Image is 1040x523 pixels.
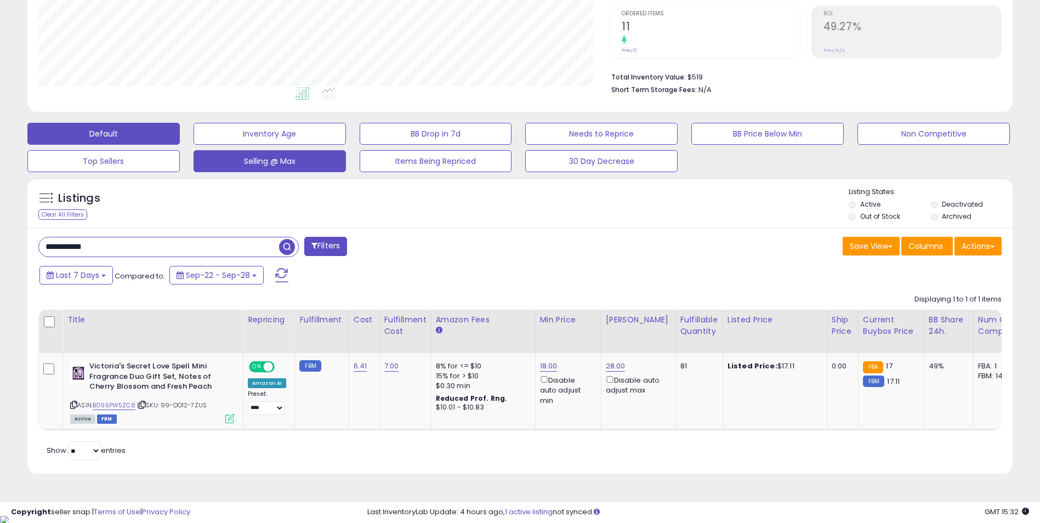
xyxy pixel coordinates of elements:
[611,72,686,82] b: Total Inventory Value:
[863,314,919,337] div: Current Buybox Price
[27,123,180,145] button: Default
[622,20,799,35] h2: 11
[886,361,892,371] span: 17
[942,200,983,209] label: Deactivated
[38,209,87,220] div: Clear All Filters
[115,271,165,281] span: Compared to:
[823,47,845,54] small: Prev: N/A
[89,361,223,395] b: Victoria's Secret Love Spell Mini Fragrance Duo Gift Set, Notes of Cherry Blossom and Fresh Peach
[11,507,51,517] strong: Copyright
[611,70,993,83] li: $519
[194,150,346,172] button: Selling @ Max
[691,123,844,145] button: BB Price Below Min
[540,374,593,406] div: Disable auto adjust min
[942,212,971,221] label: Archived
[436,361,527,371] div: 8% for <= $10
[606,374,667,395] div: Disable auto adjust max
[436,371,527,381] div: 15% for > $10
[169,266,264,285] button: Sep-22 - Sep-28
[27,150,180,172] button: Top Sellers
[863,361,883,373] small: FBA
[680,314,718,337] div: Fulfillable Quantity
[929,314,969,337] div: BB Share 24h.
[360,150,512,172] button: Items Being Repriced
[248,314,290,326] div: Repricing
[832,314,854,337] div: Ship Price
[47,445,126,456] span: Show: entries
[70,361,87,383] img: 31gINQNGa9L._SL40_.jpg
[97,414,117,424] span: FBM
[70,361,235,422] div: ASIN:
[505,507,553,517] a: 1 active listing
[606,361,626,372] a: 28.00
[58,191,100,206] h5: Listings
[142,507,190,517] a: Privacy Policy
[901,237,953,255] button: Columns
[250,362,264,372] span: ON
[93,401,135,410] a: B095PW5ZC8
[908,241,943,252] span: Columns
[360,123,512,145] button: BB Drop in 7d
[67,314,238,326] div: Title
[39,266,113,285] button: Last 7 Days
[436,403,527,412] div: $10.01 - $10.83
[304,237,347,256] button: Filters
[843,237,900,255] button: Save View
[914,294,1002,305] div: Displaying 1 to 1 of 1 items
[680,361,714,371] div: 81
[728,314,822,326] div: Listed Price
[540,361,558,372] a: 18.00
[698,84,712,95] span: N/A
[194,123,346,145] button: Inventory Age
[354,361,367,372] a: 6.41
[525,123,678,145] button: Needs to Reprice
[248,390,286,415] div: Preset:
[436,314,531,326] div: Amazon Fees
[186,270,250,281] span: Sep-22 - Sep-28
[273,362,291,372] span: OFF
[622,11,799,17] span: Ordered Items
[299,360,321,372] small: FBM
[436,381,527,391] div: $0.30 min
[978,361,1014,371] div: FBA: 1
[823,11,1001,17] span: ROI
[70,414,95,424] span: All listings currently available for purchase on Amazon
[863,376,884,387] small: FBM
[832,361,850,371] div: 0.00
[384,314,427,337] div: Fulfillment Cost
[860,200,880,209] label: Active
[985,507,1029,517] span: 2025-10-6 15:32 GMT
[857,123,1010,145] button: Non Competitive
[56,270,99,281] span: Last 7 Days
[540,314,596,326] div: Min Price
[94,507,140,517] a: Terms of Use
[384,361,399,372] a: 7.00
[728,361,777,371] b: Listed Price:
[299,314,344,326] div: Fulfillment
[887,376,900,386] span: 17.11
[525,150,678,172] button: 30 Day Decrease
[137,401,207,410] span: | SKU: 99-OO12-7ZUS
[11,507,190,518] div: seller snap | |
[978,314,1018,337] div: Num of Comp.
[606,314,671,326] div: [PERSON_NAME]
[367,507,1029,518] div: Last InventoryLab Update: 4 hours ago, not synced.
[860,212,900,221] label: Out of Stock
[611,85,697,94] b: Short Term Storage Fees:
[728,361,819,371] div: $17.11
[929,361,965,371] div: 49%
[823,20,1001,35] h2: 49.27%
[622,47,637,54] small: Prev: 0
[978,371,1014,381] div: FBM: 14
[849,187,1013,197] p: Listing States:
[354,314,375,326] div: Cost
[436,326,442,336] small: Amazon Fees.
[954,237,1002,255] button: Actions
[436,394,508,403] b: Reduced Prof. Rng.
[248,378,286,388] div: Amazon AI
